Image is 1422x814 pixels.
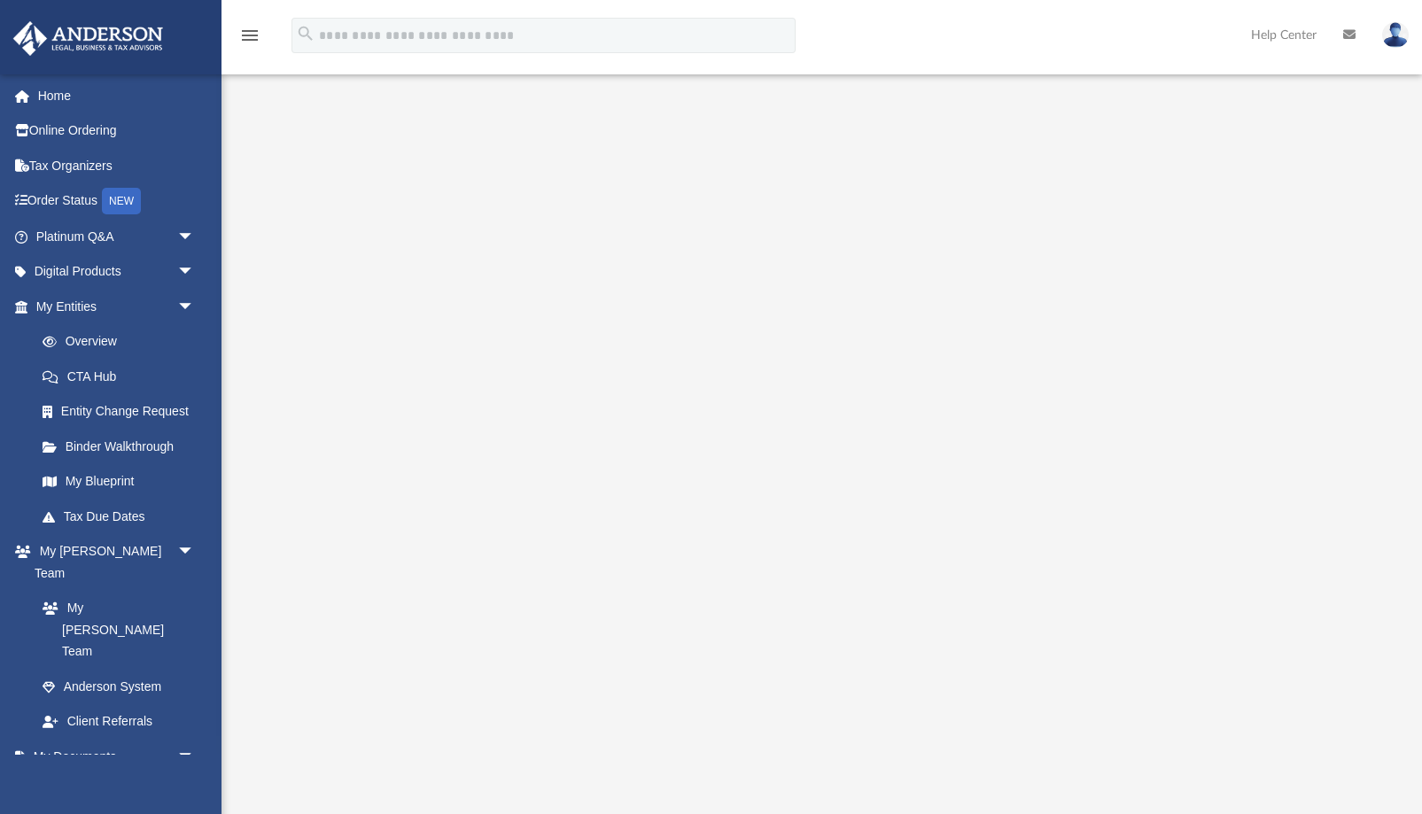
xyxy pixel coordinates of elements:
span: arrow_drop_down [177,534,213,570]
a: Overview [25,324,221,360]
i: menu [239,25,260,46]
span: arrow_drop_down [177,289,213,325]
a: Anderson System [25,669,213,704]
a: Online Ordering [12,113,221,149]
i: search [296,24,315,43]
a: Tax Due Dates [25,499,221,534]
a: Tax Organizers [12,148,221,183]
a: Home [12,78,221,113]
div: NEW [102,188,141,214]
img: User Pic [1382,22,1409,48]
span: arrow_drop_down [177,739,213,775]
a: Entity Change Request [25,394,221,430]
a: My Blueprint [25,464,213,500]
img: Anderson Advisors Platinum Portal [8,21,168,56]
span: arrow_drop_down [177,254,213,291]
a: My [PERSON_NAME] Teamarrow_drop_down [12,534,213,591]
a: Platinum Q&Aarrow_drop_down [12,219,221,254]
a: Order StatusNEW [12,183,221,220]
a: Binder Walkthrough [25,429,221,464]
a: My Entitiesarrow_drop_down [12,289,221,324]
a: My Documentsarrow_drop_down [12,739,213,774]
a: CTA Hub [25,359,221,394]
span: arrow_drop_down [177,219,213,255]
a: menu [239,34,260,46]
a: My [PERSON_NAME] Team [25,591,204,670]
a: Digital Productsarrow_drop_down [12,254,221,290]
a: Client Referrals [25,704,213,740]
